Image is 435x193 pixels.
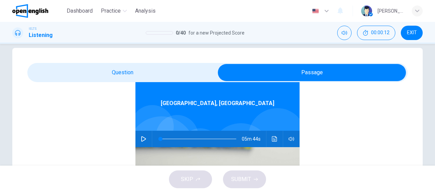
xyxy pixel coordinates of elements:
div: Hide [357,26,395,40]
button: Dashboard [64,5,95,17]
span: IELTS [29,26,37,31]
button: Click to see the audio transcription [269,131,280,147]
span: 0 / 40 [176,29,186,37]
img: OpenEnglish logo [12,4,48,18]
span: Dashboard [67,7,93,15]
button: Practice [98,5,130,17]
div: [PERSON_NAME] [378,7,404,15]
span: Practice [101,7,121,15]
span: for a new Projected Score [188,29,245,37]
img: en [311,9,320,14]
button: EXIT [401,26,423,40]
button: Analysis [132,5,158,17]
span: 00:00:12 [371,30,390,36]
h1: Listening [29,31,53,39]
a: OpenEnglish logo [12,4,64,18]
button: 00:00:12 [357,26,395,40]
span: [GEOGRAPHIC_DATA], [GEOGRAPHIC_DATA] [161,99,274,107]
span: EXIT [407,30,417,36]
span: Analysis [135,7,156,15]
div: Mute [337,26,352,40]
img: Profile picture [361,5,372,16]
span: 05m 44s [242,131,266,147]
